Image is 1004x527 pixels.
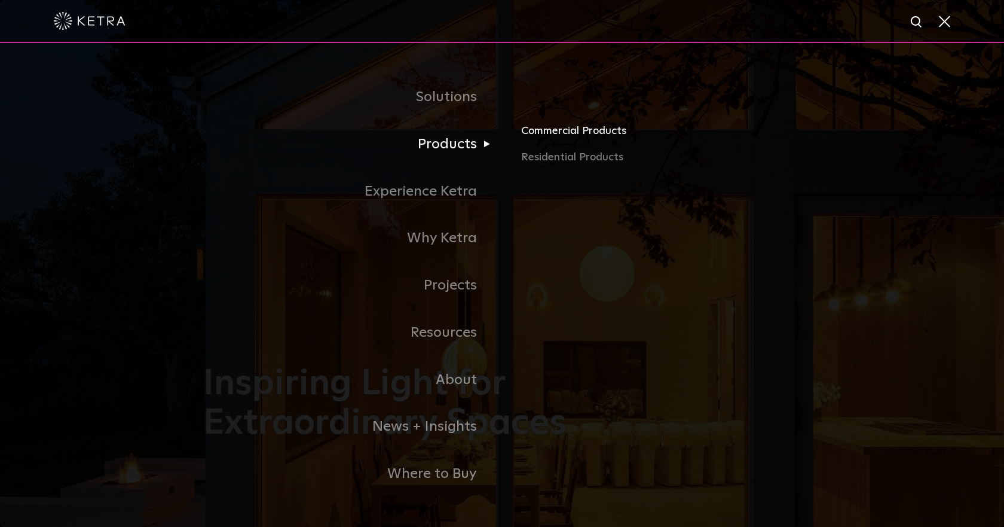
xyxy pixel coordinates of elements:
a: Experience Ketra [203,168,502,215]
a: Where to Buy [203,450,502,498]
a: Resources [203,309,502,357]
a: Solutions [203,74,502,121]
a: Why Ketra [203,215,502,262]
a: Products [203,121,502,168]
img: search icon [910,15,925,30]
a: About [203,357,502,404]
a: Projects [203,262,502,309]
img: ketra-logo-2019-white [54,12,125,30]
a: Commercial Products [521,123,801,149]
a: Residential Products [521,149,801,166]
a: News + Insights [203,403,502,450]
div: Navigation Menu [203,74,801,498]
